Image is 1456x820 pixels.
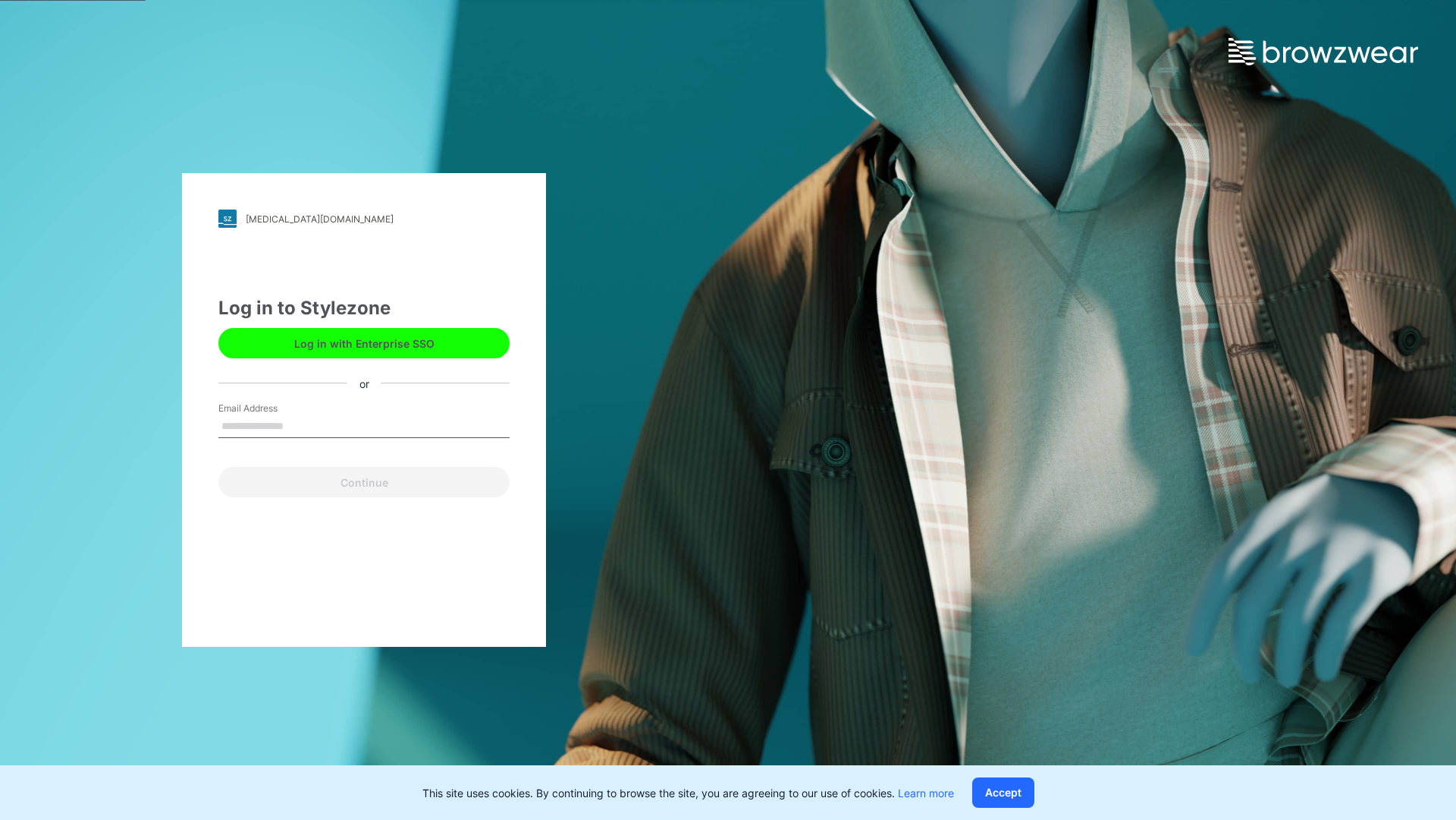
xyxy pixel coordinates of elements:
[972,777,1034,808] button: Accept
[218,210,237,228] img: stylezone-logo.562084cfcfab977791bfbf7441f1a819.svg
[218,328,510,358] button: Log in with Enterprise SSO
[218,295,510,322] div: Log in to Stylezone
[246,213,394,225] div: [MEDICAL_DATA][DOMAIN_NAME]
[422,785,954,801] p: This site uses cookies. By continuing to browse the site, you are agreeing to our use of cookies.
[898,787,954,799] a: Learn more
[218,210,510,228] a: [MEDICAL_DATA][DOMAIN_NAME]
[218,402,325,415] label: Email Address
[1228,38,1418,65] img: browzwear-logo.e42bd6dac1945053ebaf764b6aa21510.svg
[347,375,381,391] div: or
